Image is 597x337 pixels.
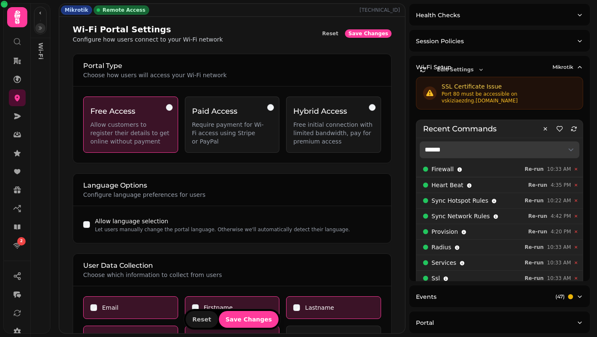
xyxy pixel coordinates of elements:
button: Events(47) [409,285,590,308]
button: Save Changes [345,29,392,38]
label: Allow language selection [95,218,168,225]
span: Save Changes [348,31,388,36]
span: 10:33 AM [547,259,571,266]
button: Session Policies [409,30,590,52]
span: Remote Access [103,7,145,13]
button: Re-run [525,227,550,236]
button: Re-run [521,274,547,282]
span: Re-run [525,276,544,281]
p: Health Checks [416,11,460,19]
h2: Portal Type [83,61,381,71]
p: [TECHNICAL_ID] [360,7,403,13]
label: Firstname [204,303,233,312]
button: Heart Beat [431,181,463,189]
p: Require payment for Wi-Fi access using Stripe or PayPal [192,120,273,146]
span: 10:33 AM [547,244,571,251]
button: Re-run [525,181,550,189]
p: Portal [416,319,434,327]
p: Choose which information to collect from users [83,271,381,279]
span: 10:33 AM [547,275,571,282]
h2: Language Options [83,180,381,191]
p: Choose how users will access your Wi-Fi network [83,71,381,79]
span: Re-run [525,167,544,172]
p: Allow customers to register their details to get online without payment [90,120,171,146]
p: Events [416,293,437,301]
p: Session Policies [416,37,464,45]
span: Re-run [528,214,547,219]
p: Wi-Fi [33,36,48,56]
span: Re-run [525,260,544,265]
p: Mikrotik [552,64,573,71]
button: Save Changes [219,311,279,328]
h3: Paid Access [192,105,273,117]
span: 10:33 AM [547,166,571,172]
p: Let users manually change the portal language. Otherwise we'll automatically detect their language. [95,226,350,233]
button: Reset [186,311,218,328]
button: Portal [409,311,590,334]
button: Re-run [521,243,547,251]
div: Port 80 must be accessible on vskiziaezdng .[DOMAIN_NAME] [442,91,576,104]
button: Sync Hotspot Rules [431,196,488,205]
span: 4:42 PM [551,213,571,219]
button: Ssl [431,274,440,282]
span: Re-run [528,183,547,188]
button: Provision [431,227,458,236]
button: Firewall [431,165,454,173]
span: 2 [20,238,23,244]
span: Reset [192,316,211,322]
span: Save Changes [226,316,272,322]
span: Re-run [528,229,547,234]
p: Configure how users connect to your Wi-Fi network [73,35,223,44]
p: Wi-Fi Setup [416,63,452,71]
p: ( 47 ) [555,293,565,300]
button: Radius [431,243,451,251]
h2: Wi-Fi Portal Settings [73,24,223,35]
h3: Recent Commands [423,123,497,135]
p: Configure language preferences for users [83,191,381,199]
div: SSL Certificate Issue [442,82,576,91]
h3: Hybrid Access [293,105,374,117]
button: Services [431,259,456,267]
div: Mikrotik [61,5,92,15]
button: Health Checks [409,4,590,26]
p: Free initial connection with limited bandwidth, pay for premium access [293,120,374,146]
button: Wi-Fi SetupMikrotik [409,56,590,78]
h3: Free Access [90,105,171,117]
span: 4:20 PM [551,228,571,235]
button: Re-run [525,212,550,220]
span: Re-run [525,198,544,203]
span: Re-run [525,245,544,250]
label: Email [102,303,118,312]
button: Re-run [521,196,547,205]
span: Reset [322,31,338,36]
label: Lastname [305,303,334,312]
button: Re-run [521,259,547,267]
button: Reset [319,29,342,38]
button: Re-run [521,165,547,173]
span: 10:22 AM [547,197,571,204]
button: Sync Network Rules [431,212,490,220]
h2: User Data Collection [83,261,381,271]
span: 4:35 PM [551,182,571,188]
a: 2 [9,237,26,254]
